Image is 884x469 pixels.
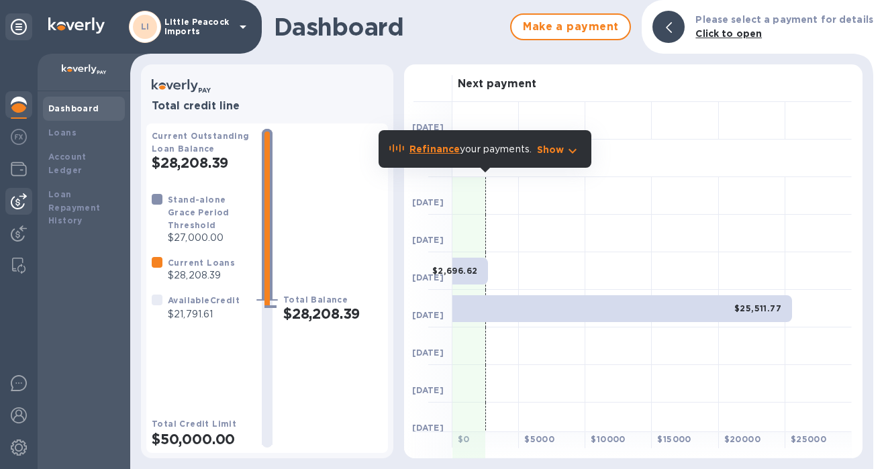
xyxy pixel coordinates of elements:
[48,127,77,138] b: Loans
[11,161,27,177] img: Wallets
[168,258,235,268] b: Current Loans
[537,143,581,156] button: Show
[657,434,691,444] b: $ 15000
[412,348,444,358] b: [DATE]
[412,235,444,245] b: [DATE]
[164,17,232,36] p: Little Peacock Imports
[412,197,444,207] b: [DATE]
[48,189,101,226] b: Loan Repayment History
[168,195,230,230] b: Stand-alone Grace Period Threshold
[48,17,105,34] img: Logo
[152,419,236,429] b: Total Credit Limit
[522,19,619,35] span: Make a payment
[168,231,251,245] p: $27,000.00
[412,310,444,320] b: [DATE]
[152,154,251,171] h2: $28,208.39
[432,266,478,276] b: $2,696.62
[152,131,250,154] b: Current Outstanding Loan Balance
[791,434,826,444] b: $ 25000
[274,13,503,41] h1: Dashboard
[412,272,444,282] b: [DATE]
[734,303,781,313] b: $25,511.77
[537,143,564,156] p: Show
[510,13,631,40] button: Make a payment
[724,434,760,444] b: $ 20000
[168,295,240,305] b: Available Credit
[48,152,87,175] b: Account Ledger
[409,144,460,154] b: Refinance
[152,100,383,113] h3: Total credit line
[283,295,348,305] b: Total Balance
[591,434,625,444] b: $ 10000
[48,103,99,113] b: Dashboard
[168,307,240,321] p: $21,791.61
[458,78,536,91] h3: Next payment
[283,305,383,322] h2: $28,208.39
[412,423,444,433] b: [DATE]
[695,28,762,39] b: Click to open
[524,434,554,444] b: $ 5000
[412,385,444,395] b: [DATE]
[5,13,32,40] div: Unpin categories
[168,268,235,282] p: $28,208.39
[11,129,27,145] img: Foreign exchange
[152,431,251,448] h2: $50,000.00
[695,14,873,25] b: Please select a payment for details
[409,142,532,156] p: your payments.
[141,21,150,32] b: LI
